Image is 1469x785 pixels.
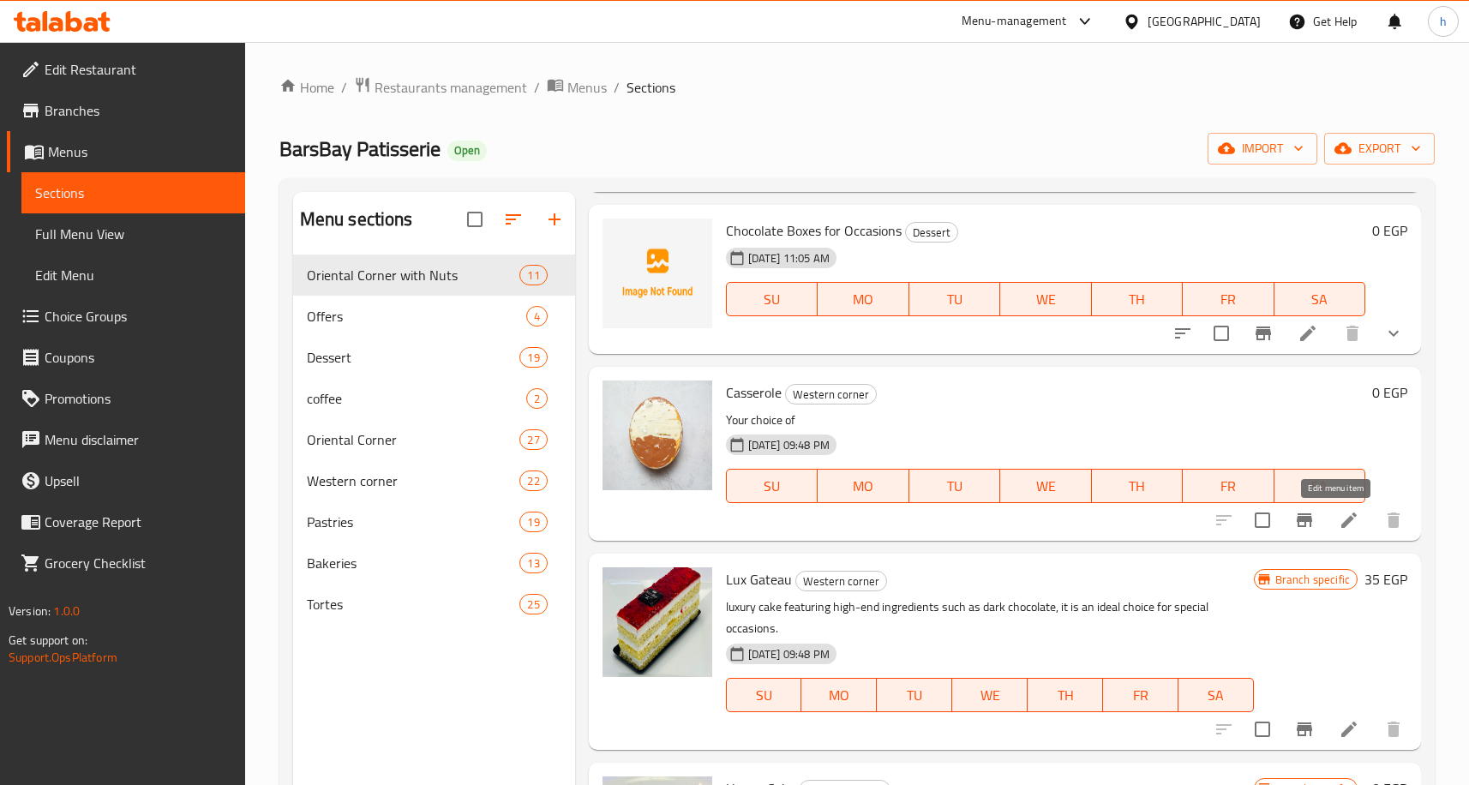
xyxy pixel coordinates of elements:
span: FR [1110,683,1172,708]
span: Sections [627,77,675,98]
span: 4 [527,309,547,325]
div: Dessert19 [293,337,575,378]
span: Bakeries [307,553,520,573]
a: Branches [7,90,245,131]
span: 22 [520,473,546,489]
span: SA [1281,474,1358,499]
div: items [519,347,547,368]
button: SA [1274,469,1365,503]
span: coffee [307,388,526,409]
span: export [1338,138,1421,159]
span: TU [916,474,993,499]
div: Open [447,141,487,161]
span: TU [884,683,945,708]
h6: 0 EGP [1372,381,1407,404]
div: items [519,470,547,491]
span: 11 [520,267,546,284]
span: Select to update [1244,711,1280,747]
a: Edit menu item [1298,323,1318,344]
nav: Menu sections [293,248,575,632]
span: Oriental Corner with Nuts [307,265,520,285]
img: Lux Gateau [603,567,712,677]
span: Menus [567,77,607,98]
span: Edit Restaurant [45,59,231,80]
span: 13 [520,555,546,572]
button: TU [909,282,1000,316]
span: Coverage Report [45,512,231,532]
span: Branch specific [1268,572,1357,588]
span: WE [1007,474,1084,499]
button: delete [1332,313,1373,354]
div: Western corner [307,470,520,491]
span: 2 [527,391,547,407]
a: Grocery Checklist [7,542,245,584]
span: BarsBay Patisserie [279,129,441,168]
button: TH [1092,469,1183,503]
img: Chocolate Boxes for Occasions [603,219,712,328]
span: [DATE] 09:48 PM [741,437,836,453]
span: Select all sections [457,201,493,237]
button: SA [1274,282,1365,316]
div: Dessert [905,222,958,243]
span: SA [1281,287,1358,312]
span: 19 [520,350,546,366]
svg: Show Choices [1383,323,1404,344]
span: Grocery Checklist [45,553,231,573]
button: TU [877,678,952,712]
span: 27 [520,432,546,448]
div: Western corner [785,384,877,404]
div: coffee2 [293,378,575,419]
span: Menus [48,141,231,162]
span: Upsell [45,470,231,491]
button: Add section [534,199,575,240]
span: Dessert [906,223,957,243]
span: SA [1185,683,1247,708]
div: Oriental Corner with Nuts11 [293,255,575,296]
span: WE [1007,287,1084,312]
span: Dessert [307,347,520,368]
span: Full Menu View [35,224,231,244]
span: Oriental Corner [307,429,520,450]
li: / [534,77,540,98]
div: Western corner [795,571,887,591]
span: Promotions [45,388,231,409]
h2: Menu sections [300,207,413,232]
button: WE [952,678,1028,712]
button: import [1208,133,1317,165]
div: items [519,512,547,532]
span: TU [916,287,993,312]
div: Tortes25 [293,584,575,625]
div: Bakeries13 [293,542,575,584]
span: Edit Menu [35,265,231,285]
div: items [526,306,548,327]
span: h [1440,12,1447,31]
span: SU [734,287,811,312]
a: Menus [7,131,245,172]
span: SU [734,683,795,708]
h6: 35 EGP [1364,567,1407,591]
div: items [519,265,547,285]
div: Menu-management [962,11,1067,32]
span: Sections [35,183,231,203]
button: show more [1373,313,1414,354]
span: Sort sections [493,199,534,240]
div: Tortes [307,594,520,614]
button: SU [726,678,802,712]
span: MO [808,683,870,708]
li: / [341,77,347,98]
span: import [1221,138,1304,159]
button: TH [1028,678,1103,712]
li: / [614,77,620,98]
a: Coverage Report [7,501,245,542]
div: [GEOGRAPHIC_DATA] [1148,12,1261,31]
span: Open [447,143,487,158]
p: luxury cake featuring high-end ingredients such as dark chocolate, it is an ideal choice for spec... [726,596,1254,639]
span: Version: [9,600,51,622]
span: Select to update [1244,502,1280,538]
div: Western corner22 [293,460,575,501]
span: Restaurants management [375,77,527,98]
span: TH [1034,683,1096,708]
